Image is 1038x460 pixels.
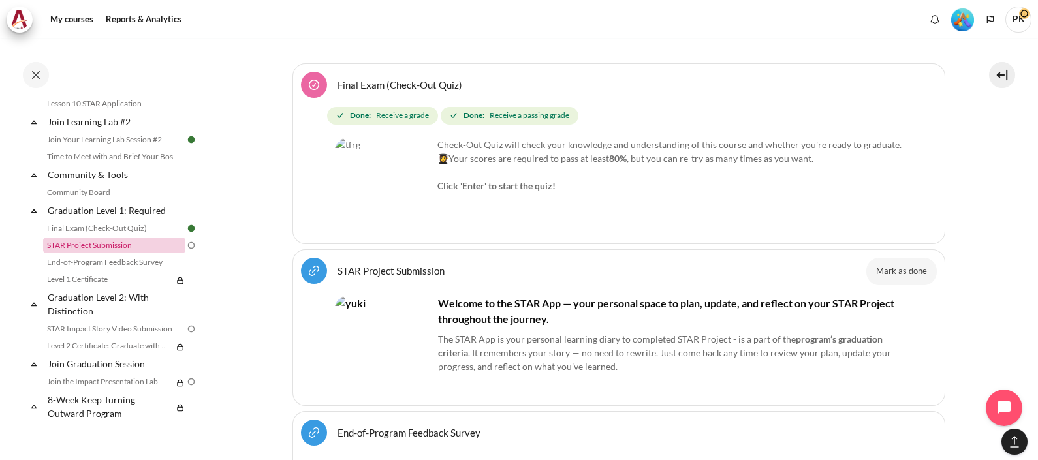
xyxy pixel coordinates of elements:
[27,168,40,181] span: Collapse
[43,149,185,164] a: Time to Meet with and Brief Your Boss #2
[43,221,185,236] a: Final Exam (Check-Out Quiz)
[376,110,429,121] span: Receive a grade
[43,238,185,253] a: STAR Project Submission
[43,185,185,200] a: Community Board
[338,78,462,91] a: Final Exam (Check-Out Quiz)
[185,222,197,234] img: Done
[43,338,172,354] a: Level 2 Certificate: Graduate with Distinction
[46,202,185,219] a: Graduation Level 1: Required
[43,132,185,147] a: Join Your Learning Lab Session #2
[46,391,172,422] a: 8-Week Keep Turning Outward Program
[335,332,903,373] p: The STAR App is your personal learning diary to completed STAR Project - is a part of the . It re...
[43,321,185,337] a: STAR Impact Story Video Submission
[327,104,916,128] div: Completion requirements for Final Exam (Check-Out Quiz)
[27,204,40,217] span: Collapse
[27,358,40,371] span: Collapse
[925,10,945,29] div: Show notification window with no new notifications
[1001,429,1028,455] button: [[backtotopbutton]]
[464,110,484,121] strong: Done:
[185,239,197,251] img: To do
[46,113,185,130] a: Join Learning Lab #2
[1005,7,1031,33] a: User menu
[338,426,480,438] a: End-of-Program Feedback Survey
[27,115,40,129] span: Collapse
[185,323,197,335] img: To do
[338,264,445,277] a: STAR Project Submission
[350,110,371,121] strong: Done:
[490,110,569,121] span: Receive a passing grade
[335,138,903,192] p: Check-Out Quiz will check your knowledge and understanding of this course and whether you're read...
[46,7,98,33] a: My courses
[951,7,974,31] div: Level #5
[1005,7,1031,33] span: PK
[946,7,979,31] a: Level #5
[335,296,433,393] img: yuki
[43,254,185,270] a: End-of-Program Feedback Survey
[866,258,937,285] button: Mark STAR Project Submission as done
[981,10,1000,29] button: Languages
[620,153,627,164] strong: %
[101,7,186,33] a: Reports & Analytics
[335,138,433,236] img: tfrg
[46,166,185,183] a: Community & Tools
[46,288,185,320] a: Graduation Level 2: With Distinction
[43,96,185,112] a: Lesson 10 STAR Application
[185,134,197,146] img: Done
[43,374,172,390] a: Join the Impact Presentation Lab
[437,180,556,191] strong: Click 'Enter' to start the quiz!
[951,8,974,31] img: Level #5
[609,153,620,164] strong: 80
[10,10,29,29] img: Architeck
[185,376,197,388] img: To do
[43,271,172,287] a: Level 1 Certificate
[27,400,40,413] span: Collapse
[7,7,39,33] a: Architeck Architeck
[27,298,40,311] span: Collapse
[335,296,903,327] h4: Welcome to the STAR App — your personal space to plan, update, and reflect on your STAR Project t...
[46,355,185,373] a: Join Graduation Session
